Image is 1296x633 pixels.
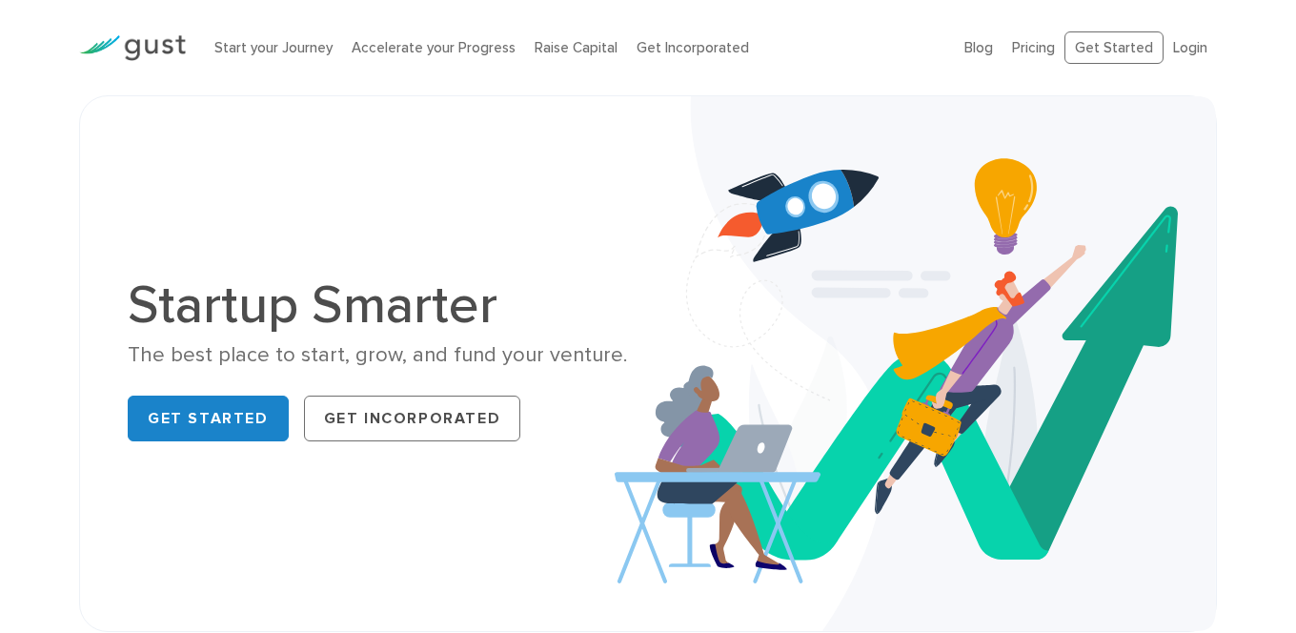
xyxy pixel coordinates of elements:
a: Blog [964,39,993,56]
h1: Startup Smarter [128,278,634,332]
a: Get Started [128,396,289,441]
img: Startup Smarter Hero [615,96,1216,631]
a: Get Started [1064,31,1164,65]
a: Pricing [1012,39,1055,56]
a: Get Incorporated [304,396,521,441]
div: The best place to start, grow, and fund your venture. [128,341,634,369]
a: Get Incorporated [637,39,749,56]
a: Accelerate your Progress [352,39,516,56]
a: Login [1173,39,1207,56]
a: Raise Capital [535,39,618,56]
img: Gust Logo [79,35,186,61]
a: Start your Journey [214,39,333,56]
